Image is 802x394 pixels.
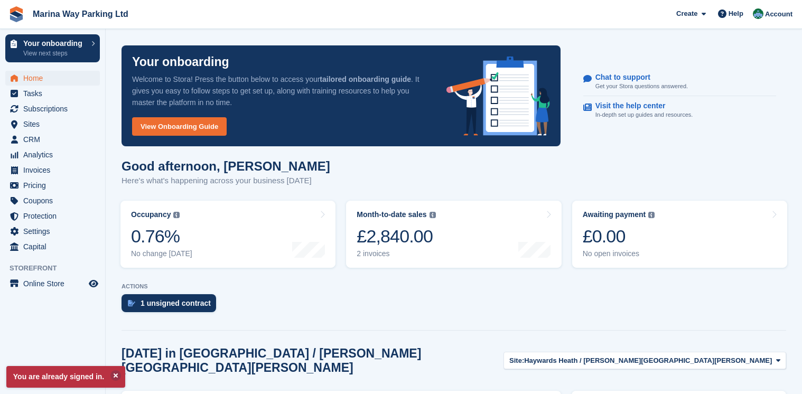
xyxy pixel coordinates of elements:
p: In-depth set up guides and resources. [595,110,693,119]
p: Your onboarding [132,56,229,68]
a: menu [5,193,100,208]
p: Chat to support [595,73,679,82]
a: Occupancy 0.76% No change [DATE] [120,201,335,268]
img: contract_signature_icon-13c848040528278c33f63329250d36e43548de30e8caae1d1a13099fd9432cc5.svg [128,300,135,306]
div: £2,840.00 [357,226,435,247]
img: icon-info-grey-7440780725fd019a000dd9b08b2336e03edf1995a4989e88bcd33f0948082b44.svg [430,212,436,218]
p: Visit the help center [595,101,685,110]
a: menu [5,276,100,291]
p: Here's what's happening across your business [DATE] [122,175,330,187]
span: Haywards Heath / [PERSON_NAME][GEOGRAPHIC_DATA][PERSON_NAME] [524,355,772,366]
a: menu [5,132,100,147]
div: 1 unsigned contract [141,299,211,307]
span: Online Store [23,276,87,291]
img: icon-info-grey-7440780725fd019a000dd9b08b2336e03edf1995a4989e88bcd33f0948082b44.svg [173,212,180,218]
p: You are already signed in. [6,366,125,388]
a: menu [5,224,100,239]
span: Help [729,8,743,19]
p: Get your Stora questions answered. [595,82,688,91]
a: menu [5,86,100,101]
a: menu [5,163,100,177]
a: Visit the help center In-depth set up guides and resources. [583,96,776,125]
a: Preview store [87,277,100,290]
img: stora-icon-8386f47178a22dfd0bd8f6a31ec36ba5ce8667c1dd55bd0f319d3a0aa187defe.svg [8,6,24,22]
div: Month-to-date sales [357,210,426,219]
div: Awaiting payment [583,210,646,219]
span: CRM [23,132,87,147]
span: Analytics [23,147,87,162]
a: Chat to support Get your Stora questions answered. [583,68,776,97]
div: No open invoices [583,249,655,258]
a: Awaiting payment £0.00 No open invoices [572,201,787,268]
img: Paul Lewis [753,8,763,19]
span: Settings [23,224,87,239]
img: icon-info-grey-7440780725fd019a000dd9b08b2336e03edf1995a4989e88bcd33f0948082b44.svg [648,212,655,218]
a: 1 unsigned contract [122,294,221,317]
a: Month-to-date sales £2,840.00 2 invoices [346,201,561,268]
a: menu [5,101,100,116]
a: menu [5,71,100,86]
a: Marina Way Parking Ltd [29,5,133,23]
strong: tailored onboarding guide [320,75,411,83]
span: Account [765,9,792,20]
span: Home [23,71,87,86]
div: No change [DATE] [131,249,192,258]
span: Coupons [23,193,87,208]
div: 2 invoices [357,249,435,258]
span: Site: [509,355,524,366]
div: 0.76% [131,226,192,247]
a: menu [5,209,100,223]
img: onboarding-info-6c161a55d2c0e0a8cae90662b2fe09162a5109e8cc188191df67fb4f79e88e88.svg [446,57,550,136]
a: menu [5,178,100,193]
p: ACTIONS [122,283,786,290]
span: Sites [23,117,87,132]
div: £0.00 [583,226,655,247]
h1: Good afternoon, [PERSON_NAME] [122,159,330,173]
a: View Onboarding Guide [132,117,227,136]
h2: [DATE] in [GEOGRAPHIC_DATA] / [PERSON_NAME][GEOGRAPHIC_DATA][PERSON_NAME] [122,346,503,375]
span: Protection [23,209,87,223]
p: Your onboarding [23,40,86,47]
span: Invoices [23,163,87,177]
div: Occupancy [131,210,171,219]
span: Tasks [23,86,87,101]
a: Your onboarding View next steps [5,34,100,62]
span: Pricing [23,178,87,193]
span: Subscriptions [23,101,87,116]
a: menu [5,117,100,132]
p: View next steps [23,49,86,58]
button: Site: Haywards Heath / [PERSON_NAME][GEOGRAPHIC_DATA][PERSON_NAME] [503,352,786,369]
a: menu [5,239,100,254]
span: Create [676,8,697,19]
a: menu [5,147,100,162]
p: Welcome to Stora! Press the button below to access your . It gives you easy to follow steps to ge... [132,73,430,108]
span: Capital [23,239,87,254]
span: Storefront [10,263,105,274]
